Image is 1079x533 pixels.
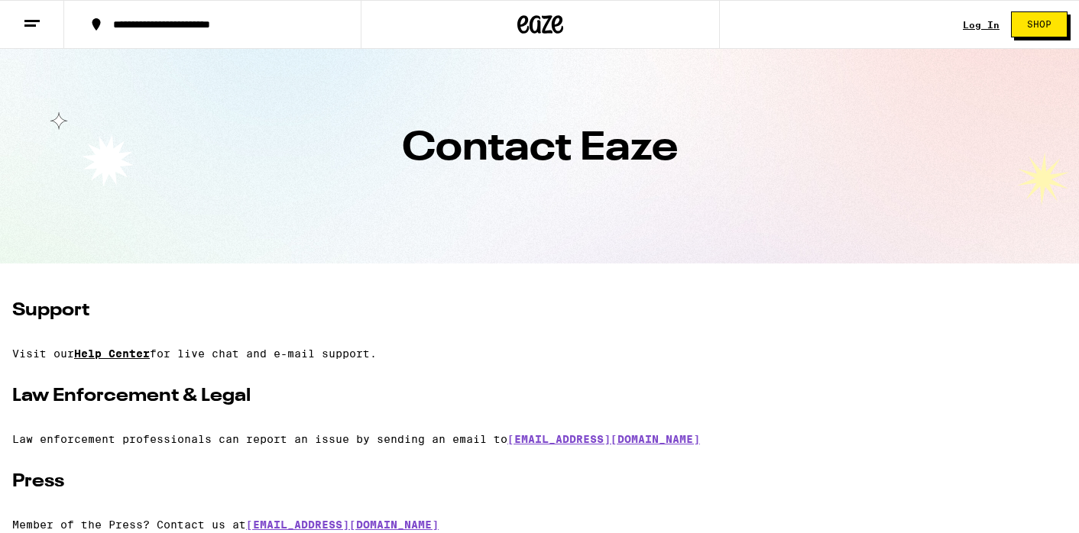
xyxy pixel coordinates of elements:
[1027,20,1051,29] span: Shop
[12,299,1067,323] h2: Support
[12,433,1067,445] p: Law enforcement professionals can report an issue by sending an email to
[1000,11,1079,37] a: Shop
[1011,11,1068,37] button: Shop
[74,347,150,360] a: Help Center
[23,129,1056,169] h1: Contact Eaze
[12,518,1067,531] p: Member of the Press? Contact us at
[9,11,110,23] span: Hi. Need any help?
[963,20,1000,30] a: Log In
[12,384,1067,409] h2: Law Enforcement & Legal
[507,433,700,445] a: [EMAIL_ADDRESS][DOMAIN_NAME]
[246,518,439,531] a: [EMAIL_ADDRESS][DOMAIN_NAME]
[12,347,1067,360] p: Visit our for live chat and e-mail support.
[12,470,1067,494] h2: Press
